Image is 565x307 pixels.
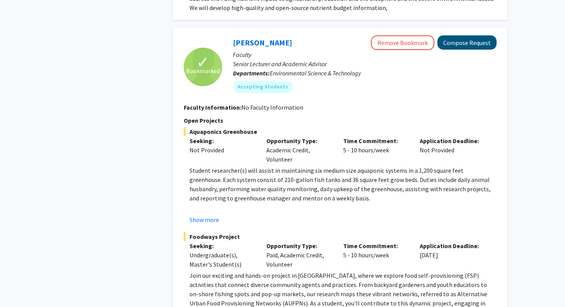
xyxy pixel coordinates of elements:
button: Show more [189,215,219,224]
div: [DATE] [414,241,491,269]
div: Academic Credit, Volunteer [261,136,337,164]
p: Open Projects [184,116,497,125]
p: Opportunity Type: [266,241,332,250]
iframe: Chat [6,272,33,301]
span: ✓ [196,58,209,66]
p: Student researcher(s) will assist in maintaining six medium size aquaponic systems in a 1,200 squ... [189,166,497,203]
p: Time Commitment: [343,136,409,145]
div: Not Provided [189,145,255,155]
div: Not Provided [414,136,491,164]
span: Bookmarked [186,66,220,75]
p: Application Deadline: [420,136,485,145]
b: Faculty Information: [184,103,241,111]
p: Seeking: [189,241,255,250]
div: Undergraduate(s), Master's Student(s) [189,250,255,269]
p: Application Deadline: [420,241,485,250]
span: Aquaponics Greenhouse [184,127,497,136]
p: Time Commitment: [343,241,409,250]
mat-chip: Accepting Students [233,81,293,93]
p: Faculty [233,50,497,59]
b: Departments: [233,69,270,77]
p: Opportunity Type: [266,136,332,145]
button: Compose Request to Jose-Luis Izursa [437,35,497,50]
div: Paid, Academic Credit, Volunteer [261,241,337,269]
p: Senior Lecturer and Academic Advisor [233,59,497,68]
div: 5 - 10 hours/week [337,136,414,164]
div: 5 - 10 hours/week [337,241,414,269]
a: [PERSON_NAME] [233,38,292,47]
button: Remove Bookmark [371,35,434,50]
span: Environmental Science & Technology [270,69,361,77]
span: Foodways Project [184,232,497,241]
p: Seeking: [189,136,255,145]
span: No Faculty Information [241,103,303,111]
